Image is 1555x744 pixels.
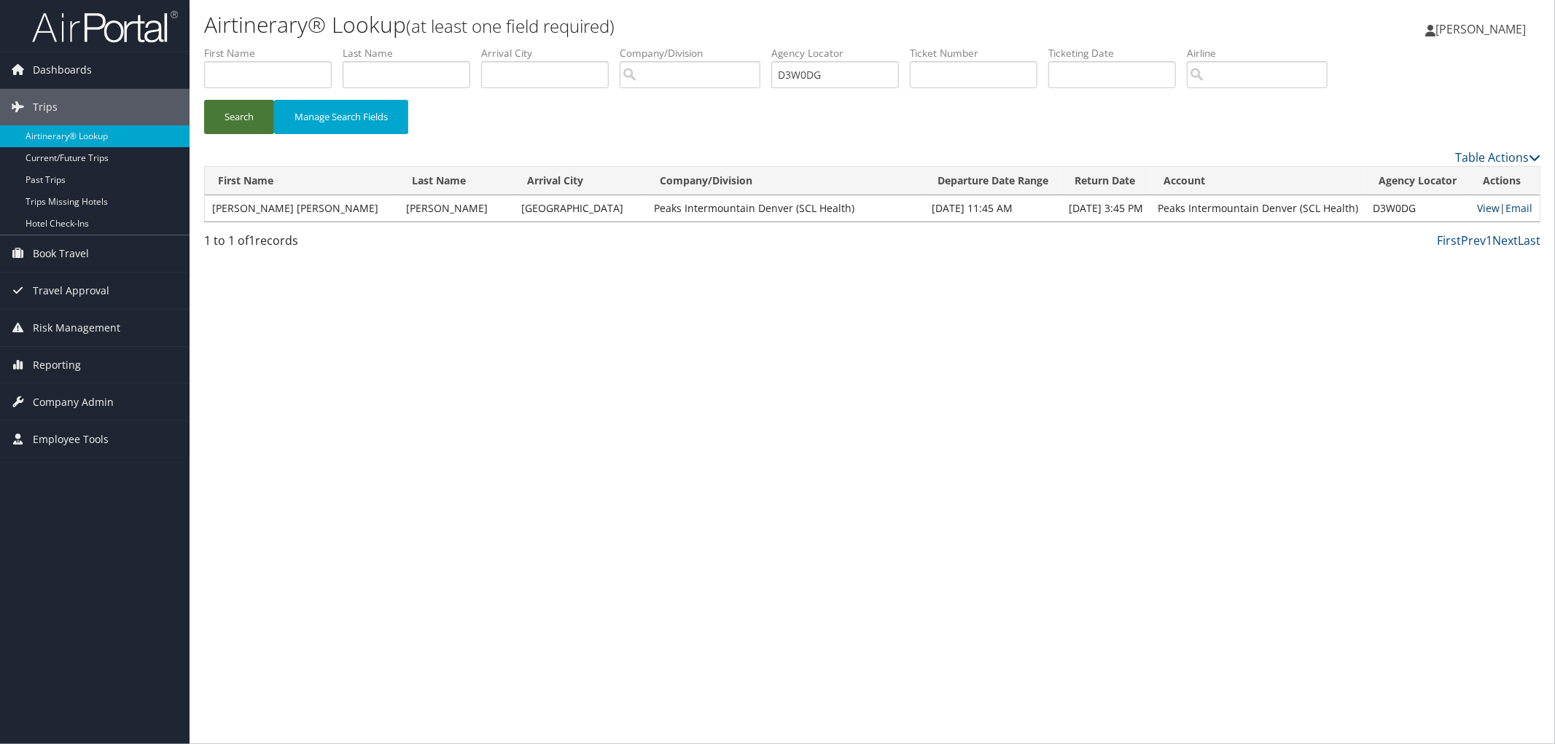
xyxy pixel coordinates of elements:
[204,46,343,60] label: First Name
[1486,232,1492,248] a: 1
[1435,21,1526,37] span: [PERSON_NAME]
[1505,201,1532,215] a: Email
[32,9,178,44] img: airportal-logo.png
[910,46,1048,60] label: Ticket Number
[1061,167,1150,195] th: Return Date: activate to sort column descending
[1150,167,1365,195] th: Account: activate to sort column ascending
[204,9,1095,40] h1: Airtinerary® Lookup
[1461,232,1486,248] a: Prev
[33,347,81,383] span: Reporting
[1492,232,1518,248] a: Next
[481,46,620,60] label: Arrival City
[205,167,399,195] th: First Name: activate to sort column ascending
[1061,195,1150,222] td: [DATE] 3:45 PM
[1477,201,1500,215] a: View
[1425,7,1540,51] a: [PERSON_NAME]
[1518,232,1540,248] a: Last
[406,14,615,38] small: (at least one field required)
[33,310,120,346] span: Risk Management
[647,195,924,222] td: Peaks Intermountain Denver (SCL Health)
[620,46,771,60] label: Company/Division
[33,235,89,272] span: Book Travel
[274,100,408,134] button: Manage Search Fields
[1470,167,1540,195] th: Actions
[1437,232,1461,248] a: First
[514,195,647,222] td: [GEOGRAPHIC_DATA]
[33,384,114,420] span: Company Admin
[399,167,514,195] th: Last Name: activate to sort column ascending
[399,195,514,222] td: [PERSON_NAME]
[924,195,1061,222] td: [DATE] 11:45 AM
[924,167,1061,195] th: Departure Date Range: activate to sort column ascending
[249,232,255,248] span: 1
[33,89,58,125] span: Trips
[1455,149,1540,165] a: Table Actions
[1150,195,1365,222] td: Peaks Intermountain Denver (SCL Health)
[1470,195,1540,222] td: |
[205,195,399,222] td: [PERSON_NAME] [PERSON_NAME]
[1365,195,1470,222] td: D3W0DG
[514,167,647,195] th: Arrival City: activate to sort column ascending
[1187,46,1338,60] label: Airline
[647,167,924,195] th: Company/Division
[204,232,522,257] div: 1 to 1 of records
[771,46,910,60] label: Agency Locator
[204,100,274,134] button: Search
[1048,46,1187,60] label: Ticketing Date
[1365,167,1470,195] th: Agency Locator: activate to sort column ascending
[33,52,92,88] span: Dashboards
[343,46,481,60] label: Last Name
[33,421,109,458] span: Employee Tools
[33,273,109,309] span: Travel Approval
